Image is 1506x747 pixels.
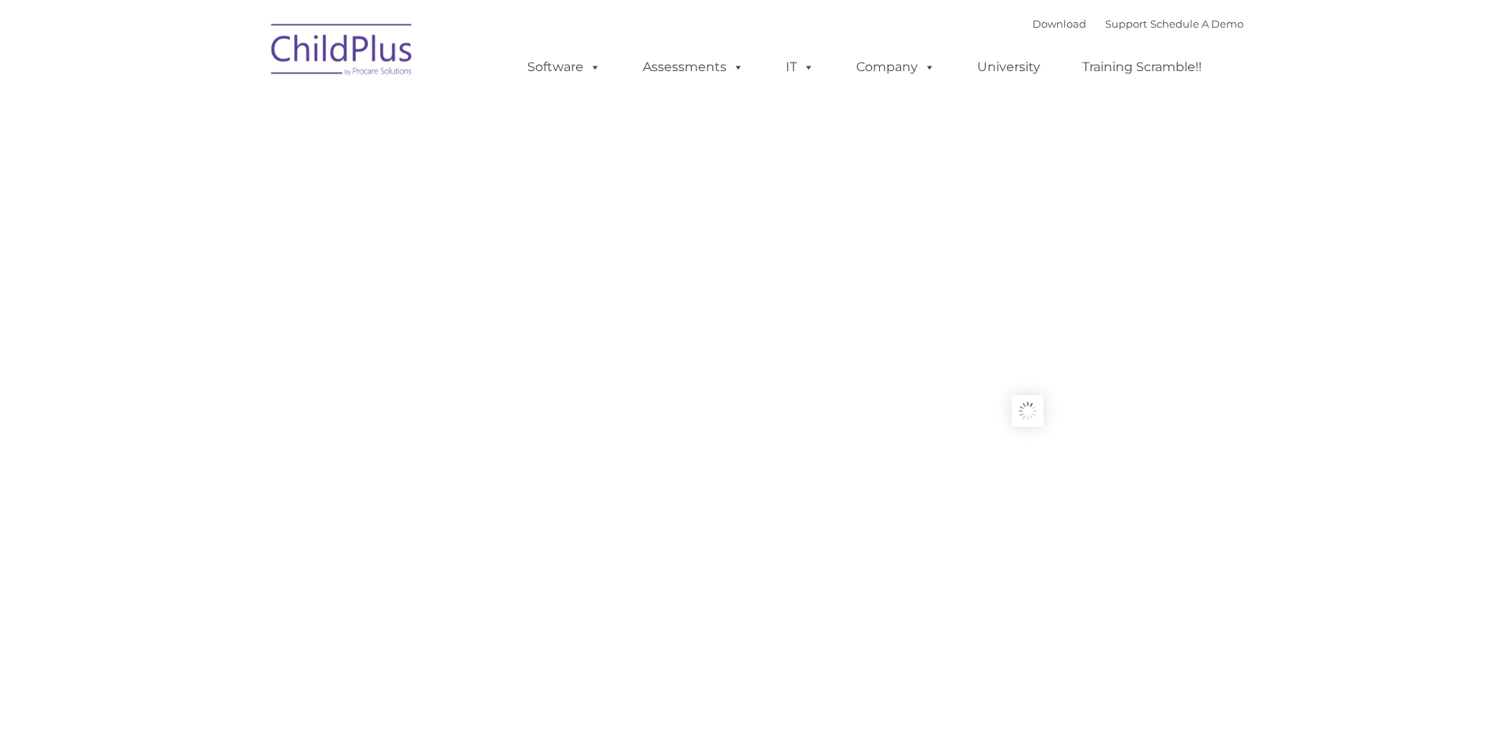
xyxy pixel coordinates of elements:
a: Company [840,51,951,83]
font: | [1032,17,1244,30]
a: Schedule A Demo [1150,17,1244,30]
a: Support [1105,17,1147,30]
a: Download [1032,17,1086,30]
a: Training Scramble!! [1066,51,1217,83]
a: Assessments [627,51,760,83]
img: ChildPlus by Procare Solutions [263,13,421,92]
a: IT [770,51,830,83]
a: University [961,51,1056,83]
a: Software [511,51,617,83]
